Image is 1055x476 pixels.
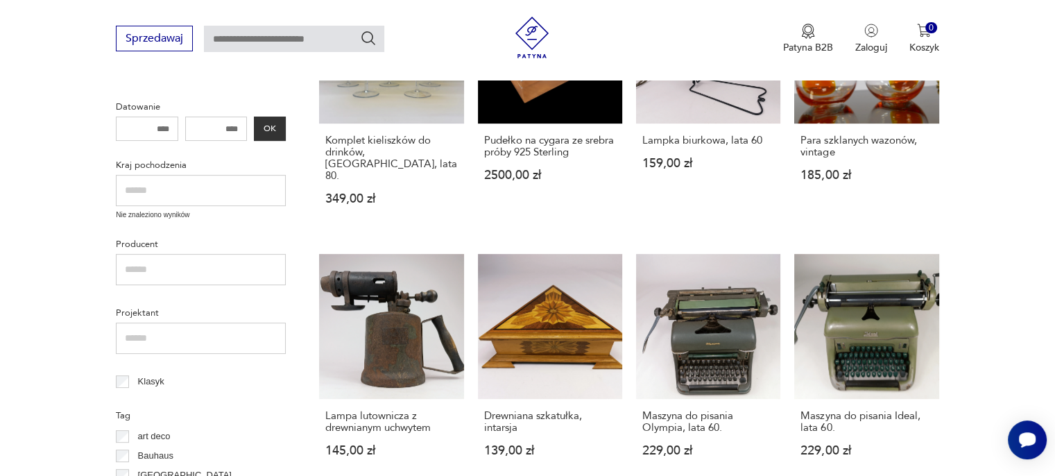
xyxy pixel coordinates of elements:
p: art deco [138,429,171,444]
h3: Lampa lutownicza z drewnianym uchwytem [325,410,457,434]
p: Projektant [116,305,286,321]
p: Patyna B2B [783,41,833,54]
iframe: Smartsupp widget button [1008,420,1047,459]
img: Patyna - sklep z meblami i dekoracjami vintage [511,17,553,58]
p: Bauhaus [138,448,173,464]
h3: Drewniana szkatułka, intarsja [484,410,616,434]
button: Patyna B2B [783,24,833,54]
a: Sprzedawaj [116,35,193,44]
h3: Maszyna do pisania Olympia, lata 60. [642,410,774,434]
h3: Para szklanych wazonów, vintage [800,135,932,158]
p: Tag [116,408,286,423]
p: Datowanie [116,99,286,114]
h3: Maszyna do pisania Ideal, lata 60. [800,410,932,434]
p: Nie znaleziono wyników [116,210,286,221]
p: 145,00 zł [325,445,457,457]
p: Kraj pochodzenia [116,158,286,173]
div: 0 [925,22,937,34]
p: 229,00 zł [800,445,932,457]
p: Producent [116,237,286,252]
button: 0Koszyk [909,24,939,54]
p: 2500,00 zł [484,169,616,181]
h3: Lampka biurkowa, lata 60 [642,135,774,146]
h3: Pudełko na cygara ze srebra próby 925 Sterling [484,135,616,158]
img: Ikonka użytkownika [864,24,878,37]
p: 229,00 zł [642,445,774,457]
p: 139,00 zł [484,445,616,457]
button: Sprzedawaj [116,26,193,51]
p: Zaloguj [855,41,887,54]
p: Klasyk [138,374,164,389]
button: Zaloguj [855,24,887,54]
button: Szukaj [360,30,377,46]
a: Ikona medaluPatyna B2B [783,24,833,54]
p: 159,00 zł [642,158,774,169]
img: Ikona koszyka [917,24,931,37]
p: 185,00 zł [800,169,932,181]
p: 349,00 zł [325,193,457,205]
h3: Komplet kieliszków do drinków, [GEOGRAPHIC_DATA], lata 80. [325,135,457,182]
img: Ikona medalu [801,24,815,39]
p: Koszyk [909,41,939,54]
button: OK [254,117,286,141]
